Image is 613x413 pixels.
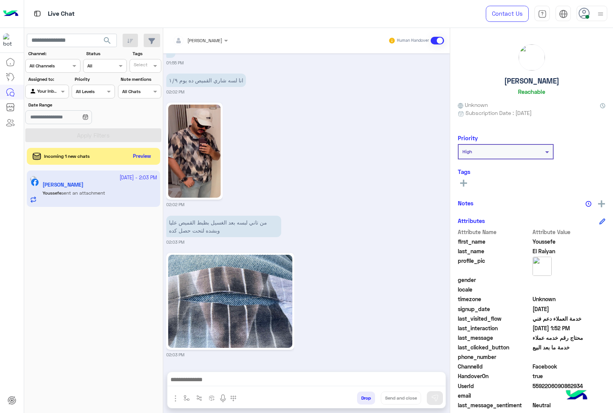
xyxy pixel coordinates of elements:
[598,200,605,207] img: add
[533,285,606,293] span: null
[3,33,17,47] img: 713415422032625
[533,392,606,400] span: null
[563,382,590,409] img: hulul-logo.png
[166,74,246,87] p: 24/9/2025, 2:02 PM
[166,239,184,245] small: 02:03 PM
[25,128,161,142] button: Apply Filters
[458,372,531,380] span: HandoverOn
[533,315,606,323] span: خدمة العملاء دعم فني
[458,401,531,409] span: last_message_sentiment
[533,247,606,255] span: El Raiyan
[28,102,114,108] label: Date Range
[357,392,375,405] button: Drop
[504,77,559,85] h5: [PERSON_NAME]
[533,343,606,351] span: خدمة ما بعد البيع
[98,34,117,50] button: search
[458,392,531,400] span: email
[458,343,531,351] span: last_clicked_button
[533,382,606,390] span: 5592206090862934
[458,362,531,370] span: ChannelId
[166,89,184,95] small: 02:02 PM
[486,6,529,22] a: Contact Us
[130,151,154,162] button: Preview
[171,394,180,403] img: send attachment
[458,295,531,303] span: timezone
[187,38,222,43] span: [PERSON_NAME]
[458,305,531,313] span: signup_date
[206,392,218,404] button: create order
[230,395,236,402] img: make a call
[533,305,606,313] span: 2025-09-24T10:51:58.242Z
[458,334,531,342] span: last_message
[533,362,606,370] span: 0
[458,217,485,224] h6: Attributes
[184,395,190,401] img: select flow
[218,394,228,403] img: send voice note
[166,202,184,208] small: 02:02 PM
[28,76,68,83] label: Assigned to:
[121,76,160,83] label: Note mentions
[533,372,606,380] span: true
[533,401,606,409] span: 0
[519,44,545,70] img: picture
[458,353,531,361] span: phone_number
[458,200,474,206] h6: Notes
[133,50,161,57] label: Tags
[168,255,292,348] img: 552031125_1340167037716893_4817171015268712259_n.jpg
[533,324,606,332] span: 2025-09-24T10:52:06.613Z
[180,392,193,404] button: select flow
[458,324,531,332] span: last_interaction
[458,382,531,390] span: UserId
[458,101,488,109] span: Unknown
[458,134,478,141] h6: Priority
[559,10,568,18] img: tab
[533,276,606,284] span: null
[133,61,148,70] div: Select
[534,6,550,22] a: tab
[48,9,75,19] p: Live Chat
[196,395,202,401] img: Trigger scenario
[86,50,126,57] label: Status
[458,257,531,274] span: profile_pic
[458,168,605,175] h6: Tags
[209,395,215,401] img: create order
[518,88,545,95] h6: Reachable
[33,9,42,18] img: tab
[458,247,531,255] span: last_name
[44,153,90,160] span: Incoming 1 new chats
[533,334,606,342] span: محتاج رقم خدمه عملاء
[458,238,531,246] span: first_name
[458,285,531,293] span: locale
[465,109,532,117] span: Subscription Date : [DATE]
[533,238,606,246] span: Youssefe
[533,257,552,276] img: picture
[381,392,421,405] button: Send and close
[585,201,592,207] img: notes
[458,315,531,323] span: last_visited_flow
[458,228,531,236] span: Attribute Name
[533,353,606,361] span: null
[103,36,112,45] span: search
[533,295,606,303] span: Unknown
[397,38,429,44] small: Human Handover
[166,216,281,237] p: 24/9/2025, 2:03 PM
[193,392,206,404] button: Trigger scenario
[3,6,18,22] img: Logo
[431,394,439,402] img: send message
[168,105,221,198] img: 552525310_1162144399196694_1138608169179520102_n.jpg
[533,228,606,236] span: Attribute Value
[538,10,547,18] img: tab
[166,352,184,358] small: 02:03 PM
[596,9,605,19] img: profile
[28,50,80,57] label: Channel:
[458,276,531,284] span: gender
[166,60,184,66] small: 01:55 PM
[75,76,114,83] label: Priority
